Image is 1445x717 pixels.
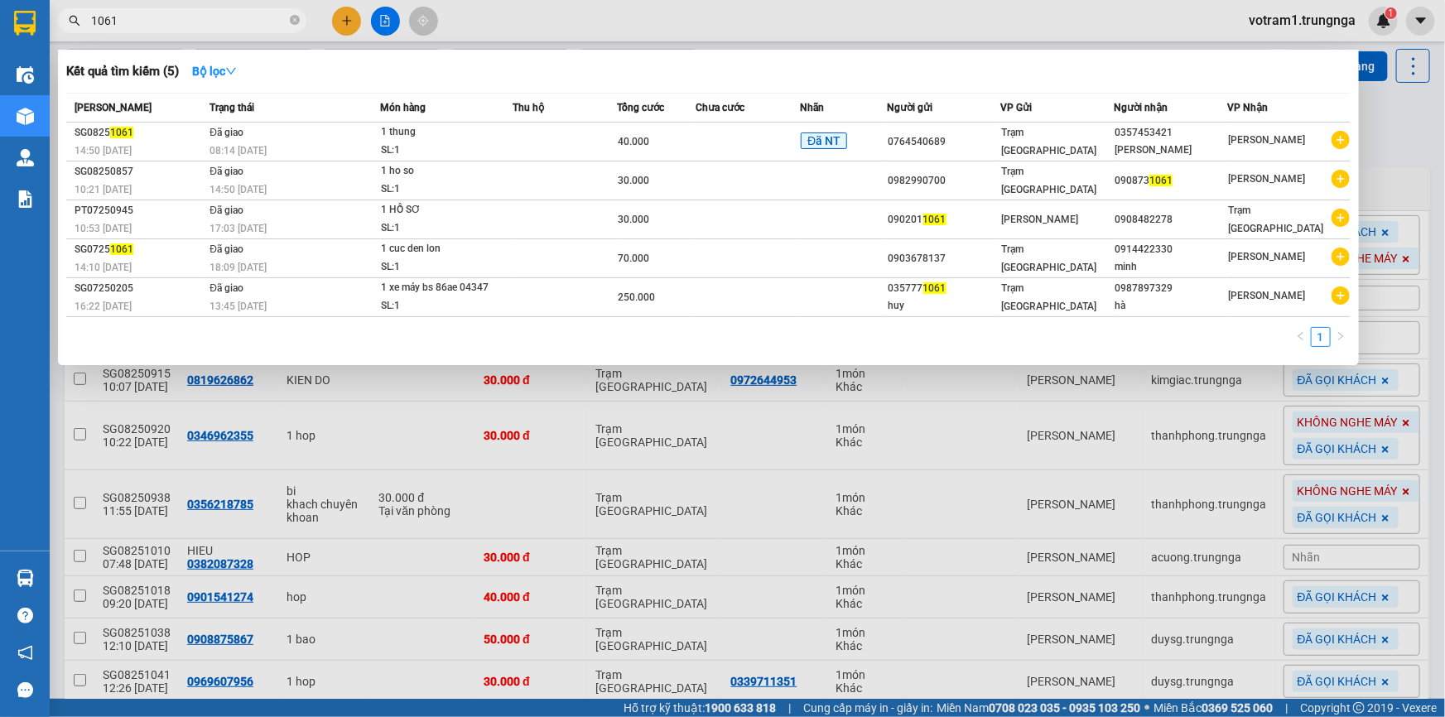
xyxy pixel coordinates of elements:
[618,214,649,225] span: 30.000
[75,223,132,234] span: 10:53 [DATE]
[17,570,34,587] img: warehouse-icon
[290,15,300,25] span: close-circle
[618,136,649,147] span: 40.000
[1228,205,1323,234] span: Trạm [GEOGRAPHIC_DATA]
[210,282,243,294] span: Đã giao
[17,108,34,125] img: warehouse-icon
[75,301,132,312] span: 16:22 [DATE]
[1001,127,1096,156] span: Trạm [GEOGRAPHIC_DATA]
[381,123,505,142] div: 1 thung
[17,66,34,84] img: warehouse-icon
[381,162,505,180] div: 1 ho so
[889,211,1000,229] div: 090201
[1296,331,1306,341] span: left
[110,127,133,138] span: 1061
[91,12,287,30] input: Tìm tên, số ĐT hoặc mã đơn
[1115,241,1226,258] div: 0914422330
[75,241,205,258] div: SG0725
[1291,327,1311,347] button: left
[1228,290,1305,301] span: [PERSON_NAME]
[192,65,237,78] strong: Bộ lọc
[618,291,655,303] span: 250.000
[69,15,80,26] span: search
[1332,248,1350,266] span: plus-circle
[618,175,649,186] span: 30.000
[179,58,250,84] button: Bộ lọcdown
[1332,170,1350,188] span: plus-circle
[17,190,34,208] img: solution-icon
[1149,175,1173,186] span: 1061
[75,262,132,273] span: 14:10 [DATE]
[618,253,649,264] span: 70.000
[1115,297,1226,315] div: hà
[1228,173,1305,185] span: [PERSON_NAME]
[381,240,505,258] div: 1 cuc den lon
[1000,102,1032,113] span: VP Gửi
[75,163,205,180] div: SG08250857
[1228,251,1305,262] span: [PERSON_NAME]
[1001,214,1078,225] span: [PERSON_NAME]
[210,102,254,113] span: Trạng thái
[75,124,205,142] div: SG0825
[17,608,33,623] span: question-circle
[1115,280,1226,297] div: 0987897329
[1001,166,1096,195] span: Trạm [GEOGRAPHIC_DATA]
[380,102,426,113] span: Món hàng
[617,102,664,113] span: Tổng cước
[381,142,505,160] div: SL: 1
[210,262,267,273] span: 18:09 [DATE]
[889,172,1000,190] div: 0982990700
[381,258,505,277] div: SL: 1
[888,102,933,113] span: Người gửi
[1312,328,1330,346] a: 1
[1115,258,1226,276] div: minh
[1115,142,1226,159] div: [PERSON_NAME]
[381,297,505,315] div: SL: 1
[290,13,300,29] span: close-circle
[381,219,505,238] div: SL: 1
[1115,211,1226,229] div: 0908482278
[1332,286,1350,305] span: plus-circle
[381,180,505,199] div: SL: 1
[210,127,243,138] span: Đã giao
[381,201,505,219] div: 1 HỒ SƠ
[75,280,205,297] div: SG07250205
[1336,331,1346,341] span: right
[889,133,1000,151] div: 0764540689
[381,279,505,297] div: 1 xe máy bs 86ae 04347
[1115,172,1226,190] div: 090873
[800,102,824,113] span: Nhãn
[1332,209,1350,227] span: plus-circle
[210,301,267,312] span: 13:45 [DATE]
[1311,327,1331,347] li: 1
[696,102,744,113] span: Chưa cước
[1001,282,1096,312] span: Trạm [GEOGRAPHIC_DATA]
[210,205,243,216] span: Đã giao
[210,223,267,234] span: 17:03 [DATE]
[225,65,237,77] span: down
[17,149,34,166] img: warehouse-icon
[1115,124,1226,142] div: 0357453421
[75,102,152,113] span: [PERSON_NAME]
[1291,327,1311,347] li: Previous Page
[210,166,243,177] span: Đã giao
[1114,102,1168,113] span: Người nhận
[923,214,946,225] span: 1061
[801,132,847,149] span: Đã NT
[210,184,267,195] span: 14:50 [DATE]
[75,145,132,156] span: 14:50 [DATE]
[75,202,205,219] div: PT07250945
[923,282,946,294] span: 1061
[17,682,33,698] span: message
[1001,243,1096,273] span: Trạm [GEOGRAPHIC_DATA]
[1331,327,1351,347] button: right
[1227,102,1268,113] span: VP Nhận
[66,63,179,80] h3: Kết quả tìm kiếm ( 5 )
[210,145,267,156] span: 08:14 [DATE]
[17,645,33,661] span: notification
[1332,131,1350,149] span: plus-circle
[889,280,1000,297] div: 035777
[1228,134,1305,146] span: [PERSON_NAME]
[110,243,133,255] span: 1061
[14,11,36,36] img: logo-vxr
